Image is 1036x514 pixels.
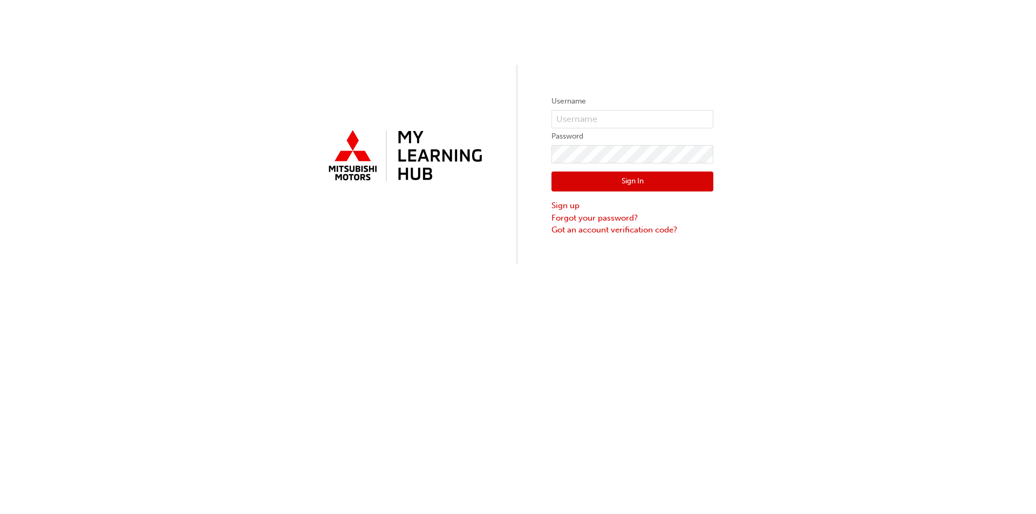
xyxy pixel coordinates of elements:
button: Sign In [551,172,713,192]
img: mmal [323,126,485,187]
input: Username [551,110,713,128]
a: Sign up [551,200,713,212]
label: Username [551,95,713,108]
label: Password [551,130,713,143]
a: Forgot your password? [551,212,713,224]
a: Got an account verification code? [551,224,713,236]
